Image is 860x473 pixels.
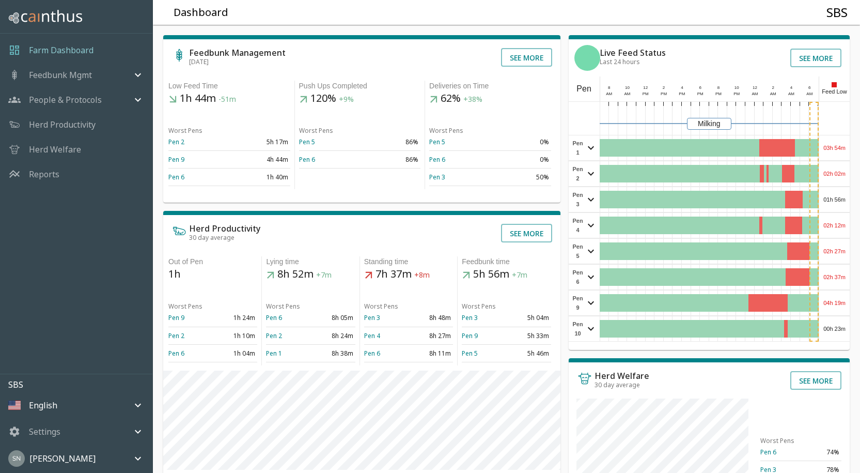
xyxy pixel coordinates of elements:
span: -51m [218,95,236,104]
button: See more [790,371,841,390]
div: Push Ups Completed [299,81,421,91]
div: 2 [659,85,668,91]
h5: 1h [168,267,257,281]
p: SBS [8,378,152,391]
td: 5h 04m [506,309,551,327]
span: Pen 4 [571,216,585,235]
td: 5h 17m [229,133,290,151]
p: Settings [29,425,60,438]
p: English [29,399,57,411]
a: Pen 3 [429,173,445,181]
td: 8h 05m [311,309,355,327]
a: Pen 5 [429,138,445,146]
div: Out of Pen [168,256,257,267]
div: 4 [678,85,687,91]
td: 5h 33m [506,327,551,344]
h6: Herd Productivity [189,224,260,233]
td: 1h 10m [213,327,257,344]
a: Pen 9 [168,313,184,322]
span: [DATE] [189,57,209,66]
h5: 120% [299,91,421,106]
span: +8m [414,270,430,280]
div: 02h 37m [819,265,850,289]
span: PM [715,91,722,96]
a: Pen 6 [760,448,776,456]
span: Pen 10 [571,319,585,338]
h4: SBS [826,5,848,20]
a: Pen 9 [168,155,184,164]
span: AM [788,91,794,96]
a: Pen 2 [266,331,282,340]
p: [PERSON_NAME] [29,452,96,465]
div: 4 [787,85,796,91]
td: 74% [801,444,841,461]
a: Pen 3 [462,313,478,322]
button: See more [501,224,552,242]
a: Pen 5 [462,349,478,358]
a: Pen 6 [266,313,282,322]
div: 12 [641,85,650,91]
div: Pen [569,77,600,101]
h5: 62% [429,91,551,106]
a: Herd Productivity [29,118,96,131]
div: Standing time [364,256,453,267]
td: 50% [490,169,551,186]
a: Farm Dashboard [29,44,93,56]
div: 02h 12m [819,213,850,238]
span: Pen 2 [571,164,585,183]
span: Worst Pens [364,302,398,311]
span: Pen 3 [571,190,585,209]
span: 30 day average [595,380,640,389]
span: Worst Pens [429,126,463,135]
td: 86% [359,151,420,169]
span: 30 day average [189,233,234,242]
span: Pen 1 [571,139,585,157]
a: Pen 6 [364,349,380,358]
p: People & Protocols [29,94,102,106]
div: Feedbunk time [462,256,551,267]
div: Lying time [266,256,355,267]
a: Pen 9 [462,331,478,340]
td: 0% [490,151,551,169]
span: Last 24 hours [600,57,640,66]
td: 8h 38m [311,344,355,362]
div: 2 [769,85,778,91]
div: 00h 23m [819,316,850,341]
div: 10 [732,85,741,91]
td: 1h 24m [213,309,257,327]
span: +7m [316,270,332,280]
div: 04h 19m [819,291,850,315]
span: PM [733,91,740,96]
a: Pen 6 [168,349,184,358]
h6: Feedbunk Management [189,49,286,57]
div: 03h 54m [819,135,850,160]
div: Deliveries on Time [429,81,551,91]
div: Low Feed Time [168,81,290,91]
span: Worst Pens [168,302,202,311]
a: Pen 2 [168,138,184,146]
span: AM [770,91,776,96]
div: 8 [714,85,723,91]
span: PM [661,91,667,96]
span: AM [752,91,758,96]
span: AM [806,91,812,96]
td: 8h 48m [409,309,453,327]
span: PM [643,91,649,96]
span: Worst Pens [462,302,496,311]
h6: Live Feed Status [600,49,666,57]
p: Feedbunk Mgmt [29,69,92,81]
div: 6 [805,85,815,91]
div: Feed Low [819,77,850,101]
a: Pen 4 [364,331,380,340]
span: Worst Pens [299,126,333,135]
span: Worst Pens [266,302,300,311]
a: Herd Welfare [29,143,81,156]
div: Milking [687,118,731,130]
td: 1h 04m [213,344,257,362]
a: Pen 5 [299,138,315,146]
span: +9% [339,95,354,104]
span: PM [679,91,685,96]
div: 10 [623,85,632,91]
